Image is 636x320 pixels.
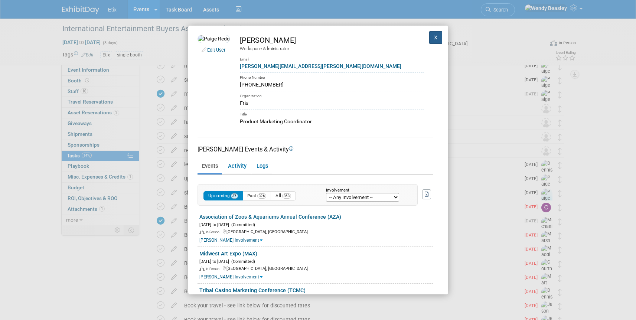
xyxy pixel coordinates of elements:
span: 37 [231,193,238,199]
button: All363 [271,191,296,200]
button: Upcoming37 [203,191,243,200]
a: [PERSON_NAME] Involvement [199,274,262,280]
div: Organization [240,91,424,99]
div: Etix [240,99,424,107]
div: [DATE] to [DATE] [199,294,433,301]
div: Phone Number [240,72,424,81]
a: Events [198,160,222,173]
div: Product Marketing Coordinator [240,118,424,125]
a: [PERSON_NAME][EMAIL_ADDRESS][PERSON_NAME][DOMAIN_NAME] [240,63,401,69]
img: Paige Redden [198,35,230,43]
img: In-Person Event [199,267,205,271]
span: 326 [257,193,267,199]
div: [PERSON_NAME] Events & Activity [198,145,433,154]
div: [GEOGRAPHIC_DATA], [GEOGRAPHIC_DATA] [199,265,433,272]
div: [GEOGRAPHIC_DATA], [GEOGRAPHIC_DATA] [199,228,433,235]
div: Email [240,52,424,62]
a: [PERSON_NAME] Involvement [199,238,262,243]
a: Activity [224,160,251,173]
div: [DATE] to [DATE] [199,258,433,265]
div: [DATE] to [DATE] [199,221,433,228]
a: Tribal Casino Marketing Conference (TCMC) [199,287,306,293]
a: Logs [252,160,272,173]
a: Midwest Art Expo (MAX) [199,251,257,257]
div: [PERSON_NAME] [240,35,424,46]
div: Involvement [326,188,406,193]
div: Workspace Administrator [240,46,424,52]
span: In-Person [206,267,222,271]
img: In-Person Event [199,230,205,234]
button: Past326 [242,191,271,200]
a: Edit User [207,47,225,53]
span: In-Person [206,230,222,234]
div: Title [240,109,424,118]
div: [PHONE_NUMBER] [240,81,424,89]
a: Association of Zoos & Aquariums Annual Conference (AZA) [199,214,341,220]
button: X [429,31,443,44]
span: (Committed) [229,222,255,227]
span: 363 [282,193,291,199]
span: (Committed) [229,259,255,264]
